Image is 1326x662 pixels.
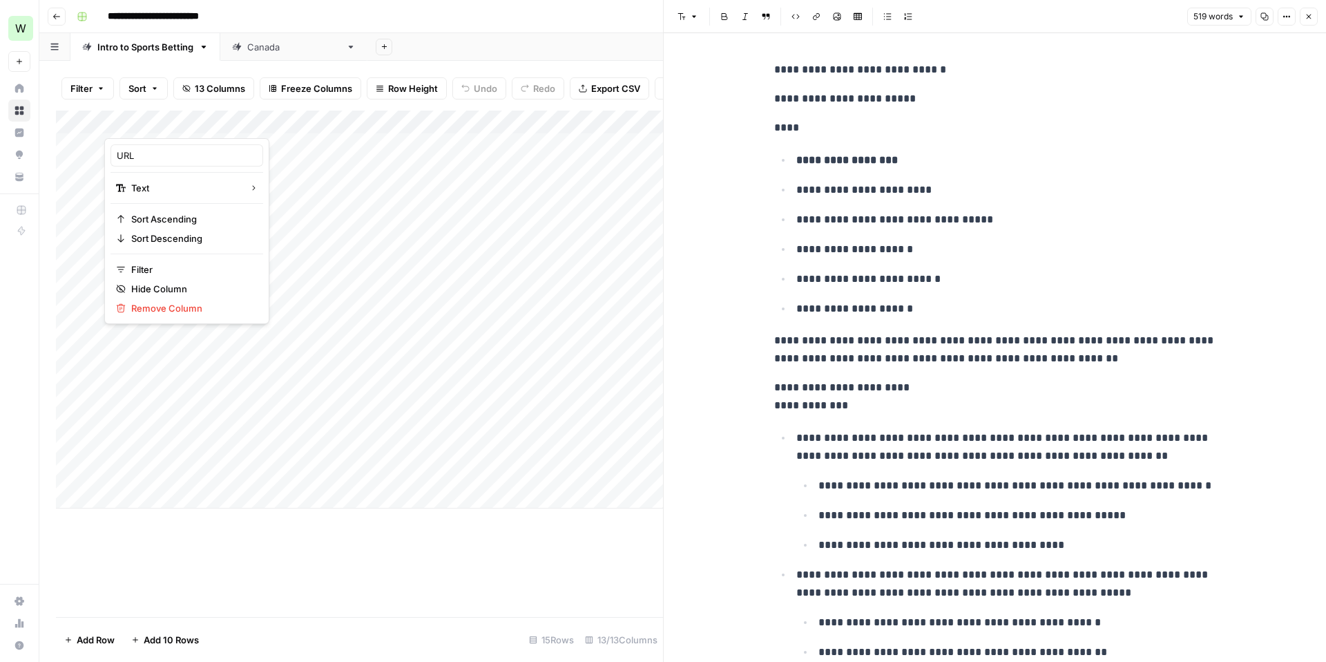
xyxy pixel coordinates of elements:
span: Filter [70,82,93,95]
span: Add 10 Rows [144,633,199,647]
span: Sort Ascending [131,212,252,226]
a: Home [8,77,30,100]
a: Your Data [8,166,30,188]
span: Add Row [77,633,115,647]
span: Freeze Columns [281,82,352,95]
button: Redo [512,77,564,100]
div: [GEOGRAPHIC_DATA] [247,40,340,54]
button: Add 10 Rows [123,629,207,651]
span: 519 words [1193,10,1233,23]
span: Undo [474,82,497,95]
button: Export CSV [570,77,649,100]
button: Filter [61,77,114,100]
button: Sort [119,77,168,100]
span: Row Height [388,82,438,95]
span: 13 Columns [195,82,245,95]
span: Sort [128,82,146,95]
button: Add Row [56,629,123,651]
a: Usage [8,612,30,634]
a: Browse [8,100,30,122]
button: 13 Columns [173,77,254,100]
a: Opportunities [8,144,30,166]
a: Intro to Sports Betting [70,33,220,61]
span: Filter [131,263,252,276]
span: Hide Column [131,282,252,296]
div: Intro to Sports Betting [97,40,193,54]
span: Export CSV [591,82,640,95]
span: W [15,20,26,37]
span: Redo [533,82,555,95]
button: Freeze Columns [260,77,361,100]
a: Settings [8,590,30,612]
span: Remove Column [131,301,252,315]
span: Sort Descending [131,231,252,245]
button: Help + Support [8,634,30,656]
a: Insights [8,122,30,144]
button: 519 words [1187,8,1251,26]
button: Undo [452,77,506,100]
div: 15 Rows [523,629,579,651]
span: Text [131,181,238,195]
button: Row Height [367,77,447,100]
button: Workspace: Workspace1 [8,11,30,46]
a: [GEOGRAPHIC_DATA] [220,33,367,61]
div: 13/13 Columns [579,629,663,651]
